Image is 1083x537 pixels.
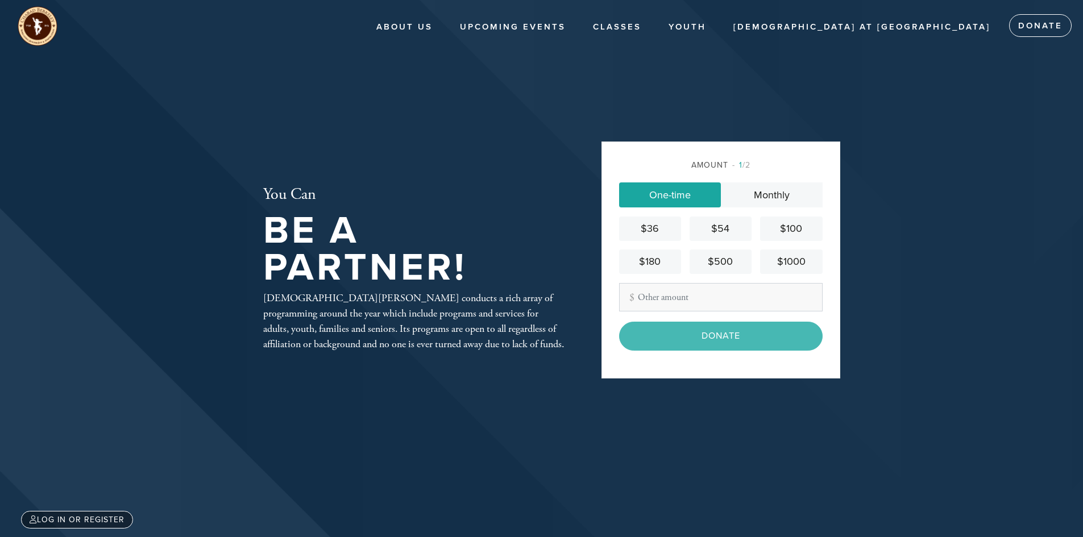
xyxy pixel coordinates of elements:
a: Donate [1009,14,1072,37]
img: unnamed%20%283%29_0.png [17,6,58,47]
a: Youth [660,16,715,38]
a: $180 [619,249,681,274]
span: /2 [732,160,750,170]
a: $100 [760,217,822,241]
div: $180 [624,254,677,269]
div: $1000 [765,254,818,269]
div: $54 [694,221,747,236]
input: Other amount [619,283,823,311]
a: Monthly [721,182,823,207]
span: 1 [739,160,742,170]
a: $1000 [760,249,822,274]
a: One-time [619,182,721,207]
a: Upcoming Events [451,16,574,38]
div: $100 [765,221,818,236]
h1: Be A Partner! [263,213,565,286]
a: $54 [690,217,752,241]
a: $36 [619,217,681,241]
a: Classes [584,16,650,38]
div: $36 [624,221,677,236]
a: [DEMOGRAPHIC_DATA] at [GEOGRAPHIC_DATA] [725,16,999,38]
a: $500 [690,249,752,274]
div: $500 [694,254,747,269]
div: Amount [619,159,823,171]
div: [DEMOGRAPHIC_DATA][PERSON_NAME] conducts a rich array of programming around the year which includ... [263,290,565,352]
h2: You Can [263,185,565,205]
a: Log in or register [21,511,133,528]
a: About Us [368,16,441,38]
